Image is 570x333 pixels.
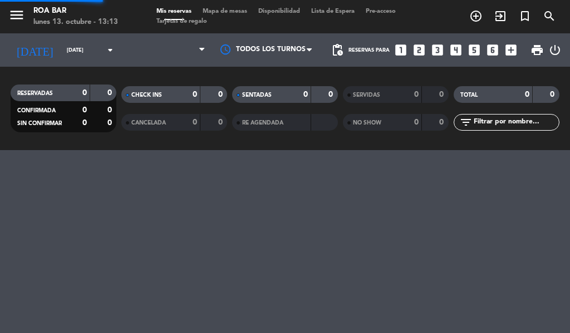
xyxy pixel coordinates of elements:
span: print [530,43,544,57]
strong: 0 [218,91,225,98]
strong: 0 [218,118,225,126]
div: LOG OUT [548,33,562,67]
strong: 0 [303,91,308,98]
span: Mis reservas [151,8,197,14]
strong: 0 [107,119,114,127]
input: Filtrar por nombre... [473,116,559,128]
span: SIN CONFIRMAR [17,121,62,126]
i: looks_one [394,43,408,57]
button: menu [8,7,25,27]
i: looks_4 [449,43,463,57]
i: [DATE] [8,39,61,61]
i: filter_list [459,116,473,129]
span: RESERVADAS [17,91,53,96]
span: pending_actions [331,43,344,57]
div: lunes 13. octubre - 13:13 [33,17,118,28]
span: Mapa de mesas [197,8,253,14]
span: TOTAL [460,92,478,98]
div: ROA BAR [33,6,118,17]
i: add_box [504,43,518,57]
i: power_settings_new [548,43,562,57]
span: CHECK INS [131,92,162,98]
strong: 0 [193,118,197,126]
strong: 0 [414,118,419,126]
i: search [543,9,556,23]
span: NO SHOW [353,120,381,126]
span: CONFIRMADA [17,108,56,113]
strong: 0 [550,91,557,98]
strong: 0 [193,91,197,98]
span: CANCELADA [131,120,166,126]
strong: 0 [525,91,529,98]
i: looks_3 [430,43,445,57]
strong: 0 [107,89,114,97]
strong: 0 [439,91,446,98]
span: Lista de Espera [306,8,360,14]
strong: 0 [82,106,87,114]
i: add_circle_outline [469,9,483,23]
strong: 0 [439,118,446,126]
i: exit_to_app [494,9,507,23]
strong: 0 [107,106,114,114]
strong: 0 [328,91,335,98]
span: Reservas para [348,47,390,53]
i: turned_in_not [518,9,532,23]
strong: 0 [414,91,419,98]
i: arrow_drop_down [104,43,117,57]
strong: 0 [82,119,87,127]
span: RE AGENDADA [242,120,283,126]
i: looks_5 [467,43,481,57]
span: Pre-acceso [360,8,401,14]
strong: 0 [82,89,87,97]
span: SENTADAS [242,92,272,98]
span: Tarjetas de regalo [151,18,213,24]
span: Disponibilidad [253,8,306,14]
i: looks_6 [485,43,500,57]
i: looks_two [412,43,426,57]
span: SERVIDAS [353,92,380,98]
i: menu [8,7,25,23]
